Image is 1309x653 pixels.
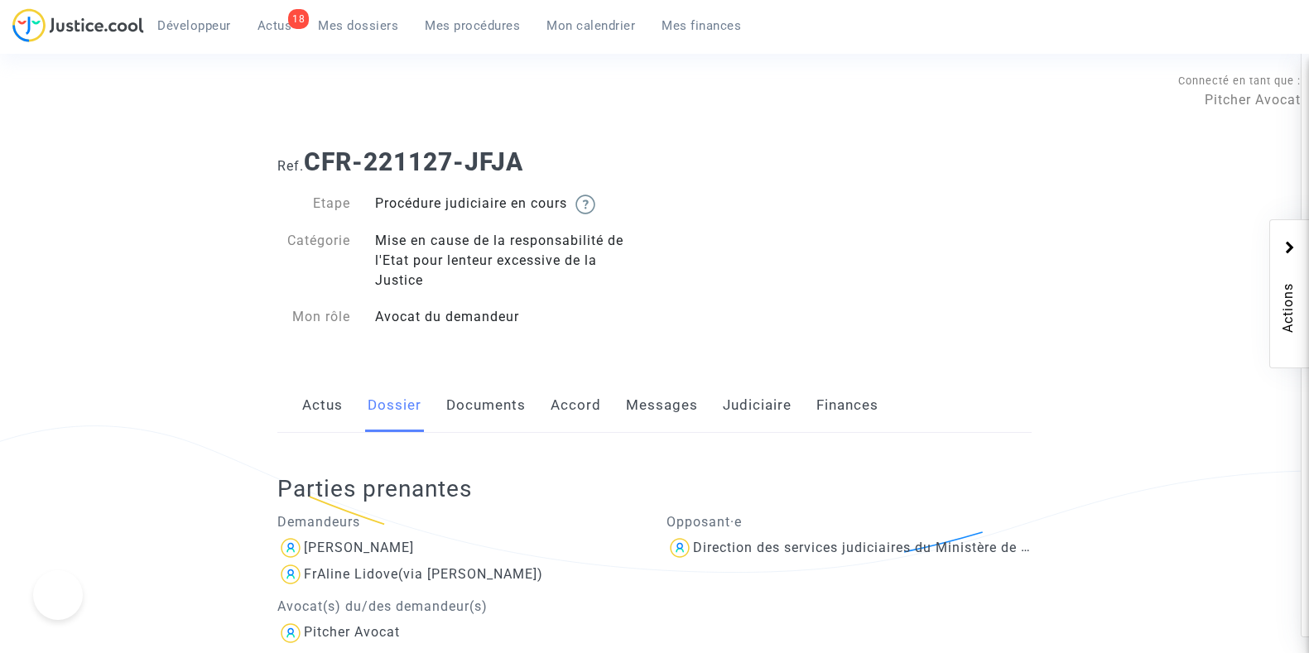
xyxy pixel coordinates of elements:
span: (via [PERSON_NAME]) [398,566,543,582]
div: 18 [288,9,309,29]
div: Mise en cause de la responsabilité de l'Etat pour lenteur excessive de la Justice [363,231,655,290]
span: Mon calendrier [546,18,635,33]
img: icon-user.svg [277,561,304,588]
a: 18Actus [244,13,306,38]
a: Actus [302,378,343,433]
div: FrAline Lidove [304,566,398,582]
img: icon-user.svg [277,535,304,561]
div: Etape [265,194,363,214]
a: Dossier [368,378,421,433]
span: Actus [257,18,292,33]
img: icon-user.svg [667,535,693,561]
span: Actions [1278,237,1298,359]
p: Demandeurs [277,511,642,532]
a: Mes procédures [411,13,533,38]
span: Mes dossiers [318,18,398,33]
span: Mes procédures [425,18,520,33]
a: Documents [446,378,526,433]
div: Pitcher Avocat [304,624,400,640]
div: [PERSON_NAME] [304,540,414,555]
h2: Parties prenantes [277,474,1044,503]
div: Direction des services judiciaires du Ministère de la Justice - Bureau FIP4 [693,540,1178,555]
img: jc-logo.svg [12,8,144,42]
a: Messages [626,378,698,433]
div: Procédure judiciaire en cours [363,194,655,214]
a: Mes finances [648,13,754,38]
div: Catégorie [265,231,363,290]
p: Opposant·e [667,511,1032,532]
a: Judiciaire [723,378,792,433]
b: CFR-221127-JFJA [304,147,523,176]
a: Finances [816,378,878,433]
p: Avocat(s) du/des demandeur(s) [277,596,642,617]
span: Développeur [157,18,231,33]
span: Connecté en tant que : [1178,74,1301,87]
div: Mon rôle [265,307,363,327]
span: Ref. [277,158,304,174]
span: Mes finances [662,18,741,33]
img: icon-user.svg [277,620,304,646]
div: Avocat du demandeur [363,307,655,327]
img: help.svg [575,194,595,214]
a: Mes dossiers [305,13,411,38]
a: Mon calendrier [533,13,648,38]
iframe: Help Scout Beacon - Open [33,570,83,620]
a: Développeur [144,13,244,38]
a: Accord [551,378,601,433]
